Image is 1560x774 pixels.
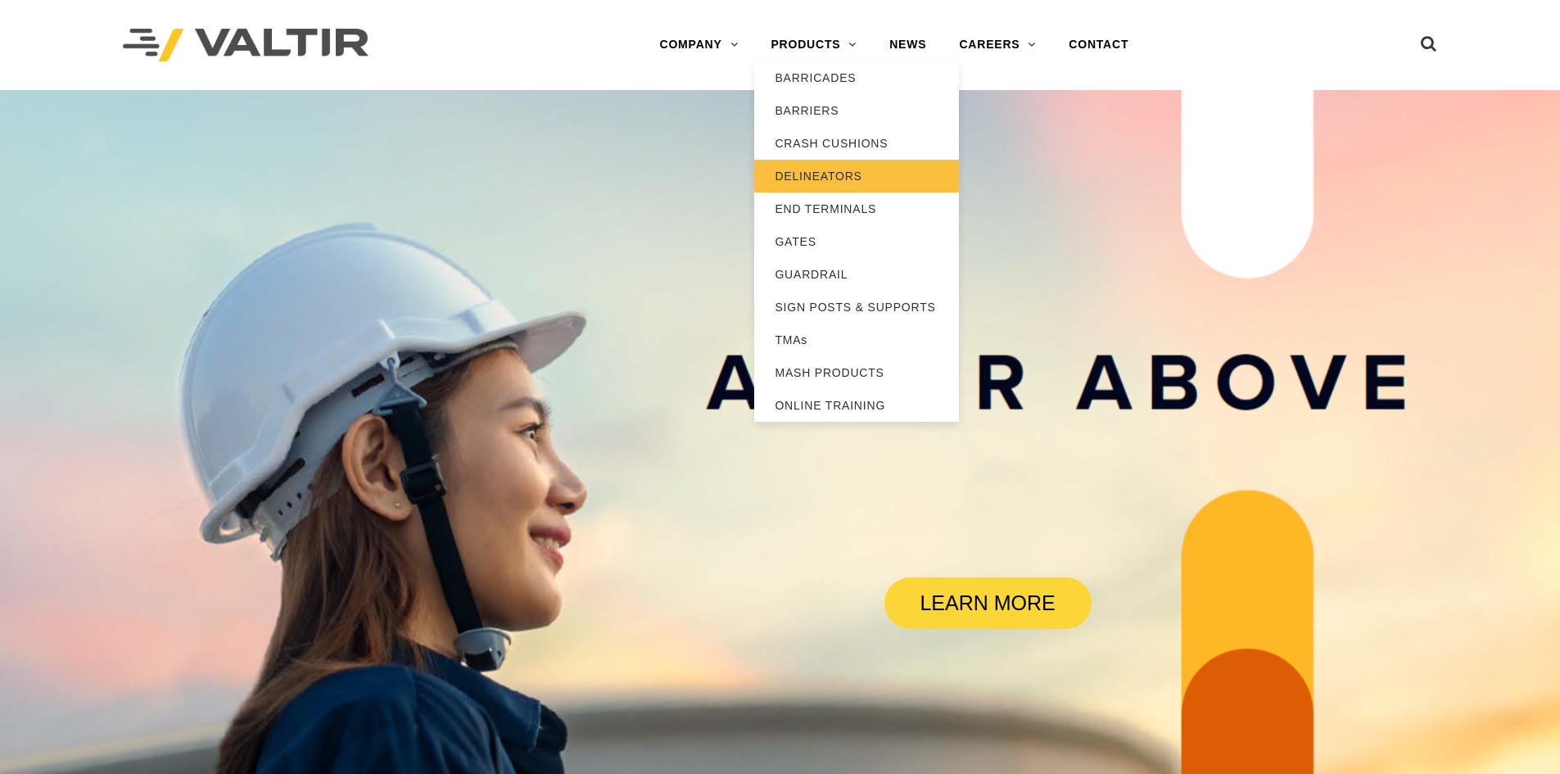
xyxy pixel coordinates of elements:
[754,61,959,94] a: BARRICADES
[754,225,959,258] a: GATES
[754,291,959,324] a: SIGN POSTS & SUPPORTS
[1052,29,1145,61] a: CONTACT
[643,29,754,61] a: COMPANY
[123,29,369,62] img: Valtir
[754,94,959,127] a: BARRIERS
[754,389,959,422] a: ONLINE TRAINING
[754,258,959,291] a: GUARDRAIL
[873,29,943,61] a: NEWS
[943,29,1052,61] a: CAREERS
[754,160,959,192] a: DELINEATORS
[754,29,873,61] a: PRODUCTS
[754,192,959,225] a: END TERMINALS
[754,324,959,356] a: TMAs
[754,127,959,160] a: CRASH CUSHIONS
[884,577,1092,629] a: LEARN MORE
[754,356,959,389] a: MASH PRODUCTS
